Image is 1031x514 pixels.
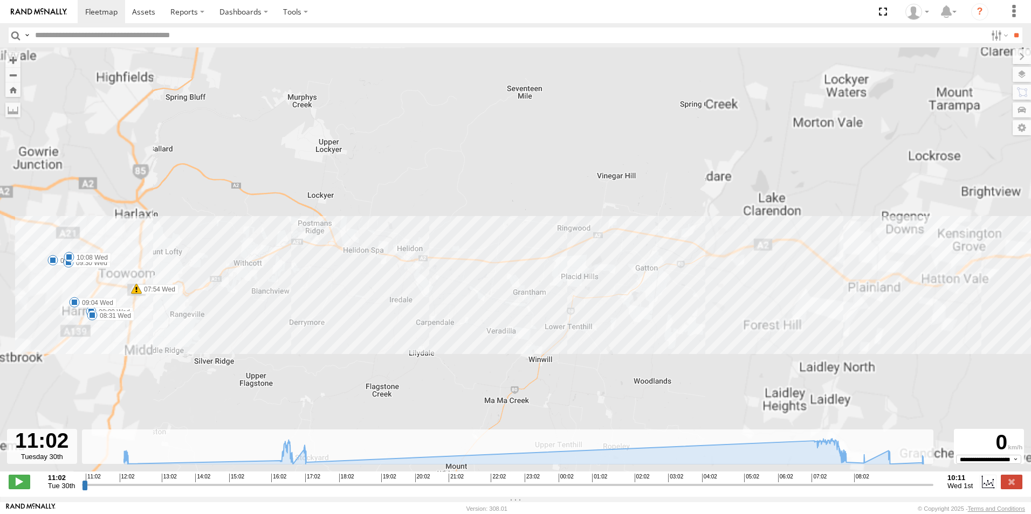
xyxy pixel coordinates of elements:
span: 11:02 [86,474,101,482]
span: 14:02 [195,474,210,482]
div: Version: 308.01 [466,505,507,512]
span: 17:02 [305,474,320,482]
label: 07:54 Wed [136,284,178,294]
span: 06:02 [778,474,793,482]
i: ? [971,3,988,20]
label: 09:04 Wed [74,298,116,308]
span: 22:02 [491,474,506,482]
a: Terms and Conditions [968,505,1025,512]
a: Visit our Website [6,503,56,514]
span: 04:02 [702,474,717,482]
span: Tue 30th Sep 2025 [48,482,75,490]
span: 12:02 [120,474,135,482]
label: 09:30 Wed [68,258,111,268]
span: Wed 1st Oct 2025 [947,482,973,490]
span: 01:02 [592,474,607,482]
strong: 10:11 [947,474,973,482]
span: 19:02 [381,474,396,482]
span: 07:02 [812,474,827,482]
span: 15:02 [229,474,244,482]
label: 10:08 Wed [69,253,111,262]
div: Hilton May [902,4,933,20]
div: © Copyright 2025 - [918,505,1025,512]
span: 00:02 [559,474,574,482]
label: Measure [5,102,20,117]
span: 18:02 [339,474,354,482]
button: Zoom Home [5,82,20,97]
span: 23:02 [525,474,540,482]
button: Zoom in [5,53,20,67]
label: 08:31 Wed [92,311,134,321]
img: rand-logo.svg [11,8,67,16]
span: 05:02 [744,474,759,482]
label: Map Settings [1013,120,1031,135]
label: Play/Stop [9,475,30,489]
label: Search Query [23,27,31,43]
label: Search Filter Options [987,27,1010,43]
button: Zoom out [5,67,20,82]
div: 0 [956,430,1022,455]
span: 16:02 [271,474,286,482]
span: 02:02 [635,474,650,482]
label: Close [1001,475,1022,489]
span: 08:02 [854,474,869,482]
span: 13:02 [162,474,177,482]
span: 20:02 [415,474,430,482]
span: 03:02 [668,474,683,482]
strong: 11:02 [48,474,75,482]
span: 21:02 [449,474,464,482]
